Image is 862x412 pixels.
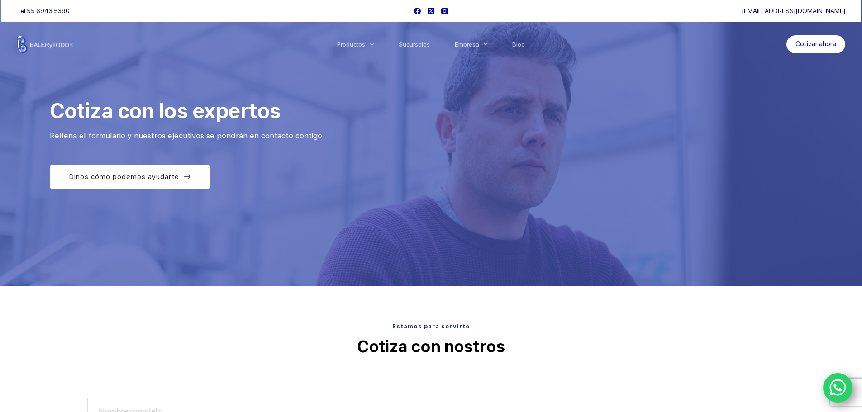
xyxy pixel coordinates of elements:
span: Estamos para servirte [392,323,470,330]
a: Dinos cómo podemos ayudarte [50,165,210,189]
a: X (Twitter) [428,8,434,14]
span: Rellena el formulario y nuestros ejecutivos se pondrán en contacto contigo [50,131,322,140]
span: Cotiza con los expertos [50,98,281,123]
img: Balerytodo [17,36,74,53]
a: Instagram [441,8,448,14]
a: Cotizar ahora [786,35,845,53]
span: Dinos cómo podemos ayudarte [69,171,179,182]
nav: Menu Principal [324,22,538,67]
p: Cotiza con nostros [87,336,775,358]
a: Facebook [414,8,421,14]
a: WhatsApp [823,373,853,403]
span: Tel. [17,7,70,14]
a: 55 6943 5390 [27,7,70,14]
a: [EMAIL_ADDRESS][DOMAIN_NAME] [742,7,845,14]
